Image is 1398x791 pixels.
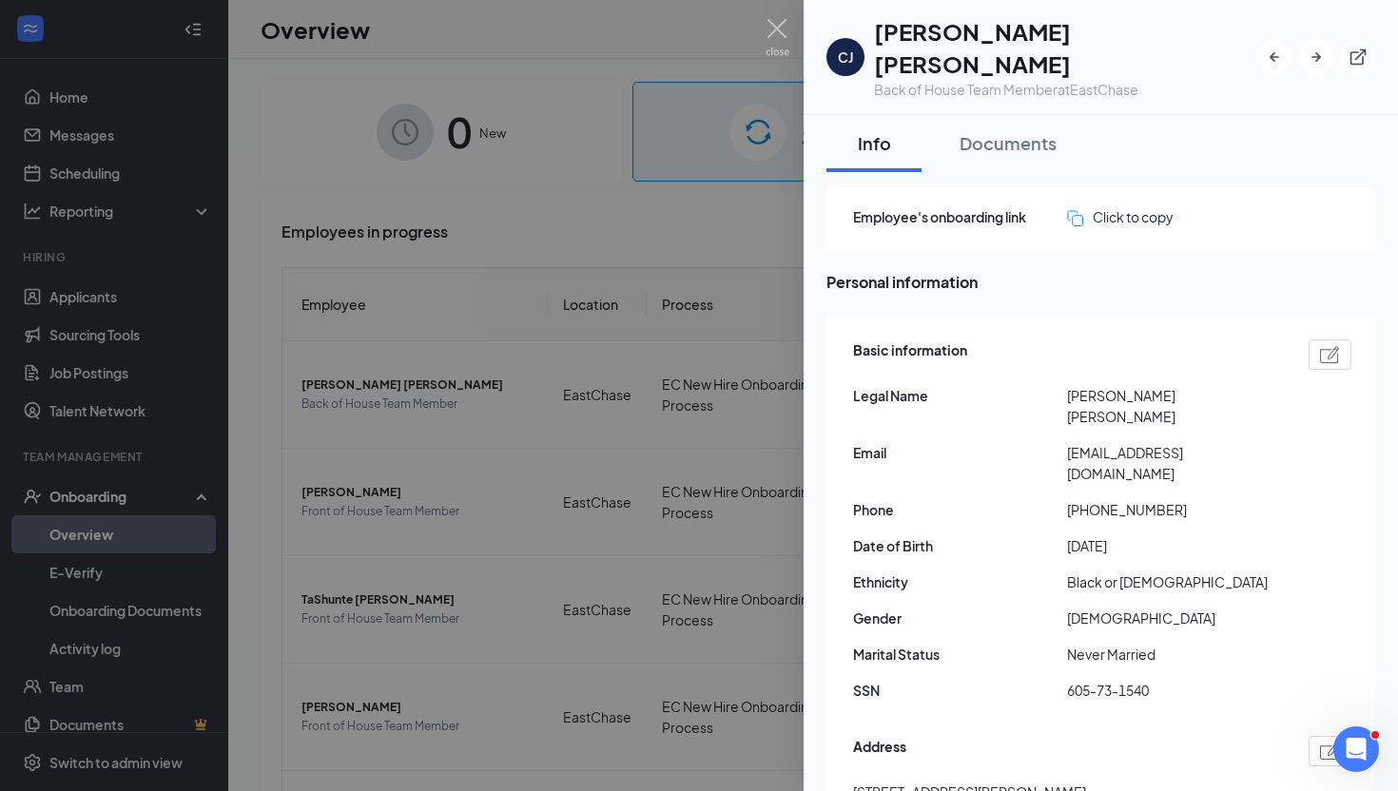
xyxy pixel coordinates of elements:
span: Black or [DEMOGRAPHIC_DATA] [1067,571,1281,592]
div: CJ [838,48,853,67]
iframe: Intercom live chat [1333,726,1379,772]
span: [DATE] [1067,535,1281,556]
span: Ethnicity [853,571,1067,592]
span: Email [853,442,1067,463]
svg: ArrowRight [1307,48,1326,67]
h1: [PERSON_NAME] [PERSON_NAME] [874,15,1257,80]
div: Back of House Team Member at EastChase [874,80,1257,99]
span: Date of Birth [853,535,1067,556]
span: Legal Name [853,385,1067,406]
div: Documents [960,131,1057,155]
span: [PHONE_NUMBER] [1067,499,1281,520]
span: Address [853,736,906,766]
span: [EMAIL_ADDRESS][DOMAIN_NAME] [1067,442,1281,484]
img: click-to-copy.71757273a98fde459dfc.svg [1067,210,1083,226]
button: ArrowLeftNew [1257,40,1291,74]
svg: ExternalLink [1349,48,1368,67]
svg: ArrowLeftNew [1265,48,1284,67]
span: Gender [853,608,1067,628]
span: Marital Status [853,644,1067,665]
span: Phone [853,499,1067,520]
span: [PERSON_NAME] [PERSON_NAME] [1067,385,1281,427]
button: Click to copy [1067,206,1174,227]
button: ArrowRight [1299,40,1333,74]
span: Basic information [853,339,967,370]
span: Never Married [1067,644,1281,665]
span: SSN [853,680,1067,701]
span: Personal information [826,270,1375,294]
button: ExternalLink [1341,40,1375,74]
div: Info [845,131,903,155]
span: Employee's onboarding link [853,206,1067,227]
span: 605-73-1540 [1067,680,1281,701]
span: [DEMOGRAPHIC_DATA] [1067,608,1281,628]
